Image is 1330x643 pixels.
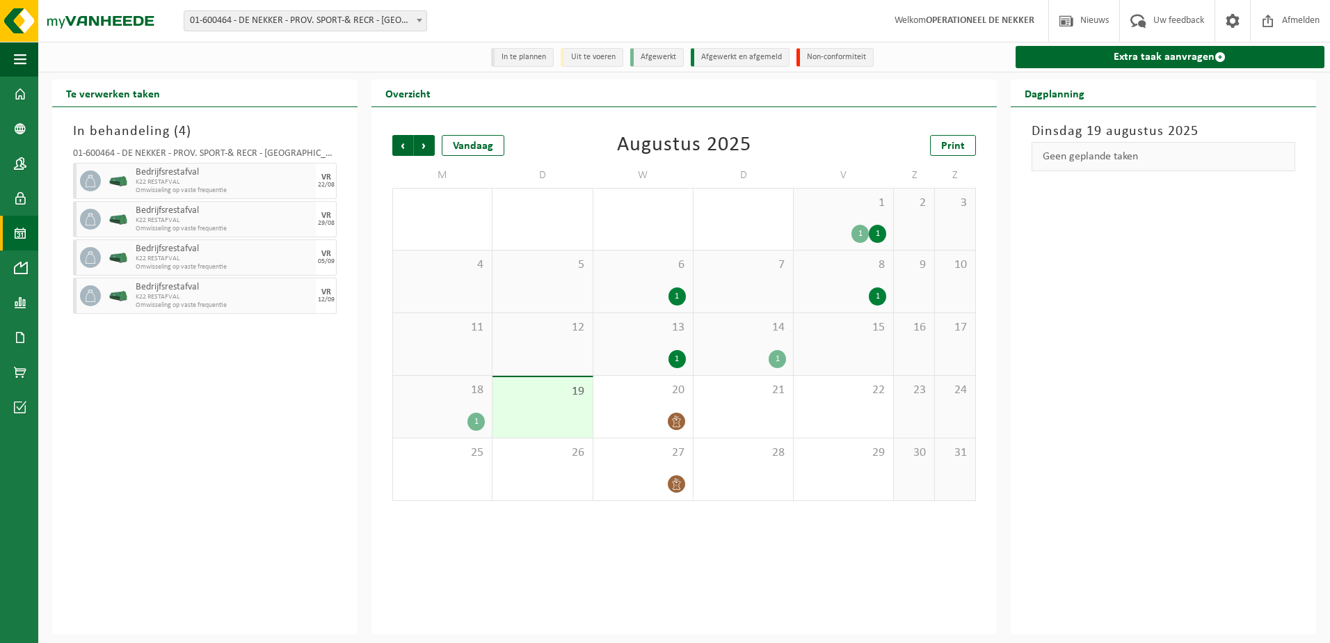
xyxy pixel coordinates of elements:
[321,173,331,182] div: VR
[499,445,585,461] span: 26
[499,257,585,273] span: 5
[942,196,968,211] span: 3
[136,263,312,271] span: Omwisseling op vaste frequentie
[136,178,312,186] span: K22 RESTAFVAL
[136,244,312,255] span: Bedrijfsrestafval
[184,11,426,31] span: 01-600464 - DE NEKKER - PROV. SPORT-& RECR - MECHELEN
[600,445,686,461] span: 27
[136,293,312,301] span: K22 RESTAFVAL
[108,291,129,301] img: HK-XK-22-GN-00
[400,383,485,398] span: 18
[400,257,485,273] span: 4
[136,282,312,293] span: Bedrijfsrestafval
[1016,46,1324,68] a: Extra taak aanvragen
[467,413,485,431] div: 1
[668,350,686,368] div: 1
[869,287,886,305] div: 1
[392,135,413,156] span: Vorige
[184,10,427,31] span: 01-600464 - DE NEKKER - PROV. SPORT-& RECR - MECHELEN
[600,257,686,273] span: 6
[630,48,684,67] li: Afgewerkt
[942,257,968,273] span: 10
[941,141,965,152] span: Print
[801,383,886,398] span: 22
[321,212,331,220] div: VR
[600,320,686,335] span: 13
[491,48,554,67] li: In te plannen
[318,296,335,303] div: 12/09
[593,163,694,188] td: W
[179,125,186,138] span: 4
[794,163,894,188] td: V
[769,350,786,368] div: 1
[801,196,886,211] span: 1
[942,383,968,398] span: 24
[901,196,927,211] span: 2
[1032,142,1295,171] div: Geen geplande taken
[700,257,786,273] span: 7
[561,48,623,67] li: Uit te voeren
[1032,121,1295,142] h3: Dinsdag 19 augustus 2025
[930,135,976,156] a: Print
[901,383,927,398] span: 23
[52,79,174,106] h2: Te verwerken taken
[108,176,129,186] img: HK-XK-22-GN-00
[668,287,686,305] div: 1
[894,163,935,188] td: Z
[935,163,976,188] td: Z
[499,384,585,399] span: 19
[901,445,927,461] span: 30
[851,225,869,243] div: 1
[136,301,312,310] span: Omwisseling op vaste frequentie
[492,163,593,188] td: D
[321,288,331,296] div: VR
[694,163,794,188] td: D
[926,15,1034,26] strong: OPERATIONEEL DE NEKKER
[73,149,337,163] div: 01-600464 - DE NEKKER - PROV. SPORT-& RECR - [GEOGRAPHIC_DATA]
[700,320,786,335] span: 14
[801,257,886,273] span: 8
[371,79,444,106] h2: Overzicht
[318,220,335,227] div: 29/08
[136,225,312,233] span: Omwisseling op vaste frequentie
[136,205,312,216] span: Bedrijfsrestafval
[700,445,786,461] span: 28
[318,258,335,265] div: 05/09
[600,383,686,398] span: 20
[414,135,435,156] span: Volgende
[801,445,886,461] span: 29
[700,383,786,398] span: 21
[801,320,886,335] span: 15
[1011,79,1098,106] h2: Dagplanning
[392,163,492,188] td: M
[499,320,585,335] span: 12
[942,445,968,461] span: 31
[869,225,886,243] div: 1
[318,182,335,189] div: 22/08
[321,250,331,258] div: VR
[691,48,790,67] li: Afgewerkt en afgemeld
[901,257,927,273] span: 9
[796,48,874,67] li: Non-conformiteit
[942,320,968,335] span: 17
[617,135,751,156] div: Augustus 2025
[400,445,485,461] span: 25
[136,216,312,225] span: K22 RESTAFVAL
[400,320,485,335] span: 11
[901,320,927,335] span: 16
[442,135,504,156] div: Vandaag
[136,255,312,263] span: K22 RESTAFVAL
[73,121,337,142] h3: In behandeling ( )
[136,186,312,195] span: Omwisseling op vaste frequentie
[108,214,129,225] img: HK-XK-22-GN-00
[136,167,312,178] span: Bedrijfsrestafval
[108,253,129,263] img: HK-XK-22-GN-00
